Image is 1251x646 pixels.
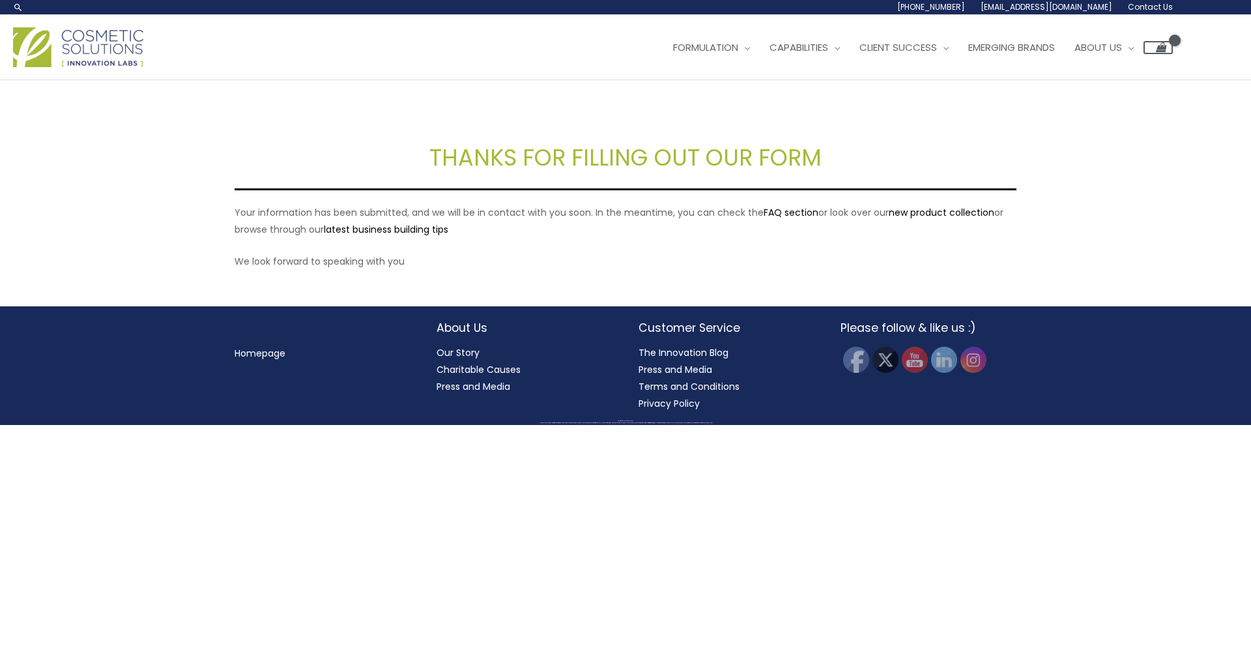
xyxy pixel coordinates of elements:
h2: About Us [437,319,612,336]
a: Press and Media [639,363,712,376]
nav: Menu [235,345,410,362]
nav: About Us [437,344,612,395]
a: new product collection [889,206,994,219]
nav: Site Navigation [654,28,1173,67]
a: Press and Media [437,380,510,393]
a: View Shopping Cart, empty [1143,41,1173,54]
span: Client Success [859,40,937,54]
a: Search icon link [13,2,23,12]
h2: Please follow & like us :) [841,319,1016,336]
img: Twitter [872,347,899,373]
a: latest business building tips [324,223,448,236]
h2: THANKS FOR FILLING OUT OUR FORM [235,143,1016,173]
a: The Innovation Blog [639,346,728,359]
h2: Customer Service [639,319,814,336]
span: Formulation [673,40,738,54]
div: All material on this Website, including design, text, images, logos and sounds, are owned by Cosm... [23,422,1228,424]
a: About Us [1065,28,1143,67]
span: [PHONE_NUMBER] [897,1,965,12]
img: Cosmetic Solutions Logo [13,27,143,67]
a: Homepage [235,347,285,360]
span: Cosmetic Solutions [625,420,633,421]
p: Your information has been submitted, and we will be in contact with you soon. In the meantime, yo... [235,204,1016,238]
nav: Customer Service [639,344,814,412]
span: [EMAIL_ADDRESS][DOMAIN_NAME] [981,1,1112,12]
a: Emerging Brands [958,28,1065,67]
a: FAQ section [764,206,818,219]
span: Emerging Brands [968,40,1055,54]
a: Privacy Policy [639,397,700,410]
p: We look forward to speaking with you [235,253,1016,270]
img: Facebook [843,347,869,373]
a: Client Success [850,28,958,67]
div: Copyright © 2025 [23,420,1228,422]
a: Capabilities [760,28,850,67]
a: Charitable Causes [437,363,521,376]
a: Our Story [437,346,480,359]
span: Contact Us [1128,1,1173,12]
a: Formulation [663,28,760,67]
span: Capabilities [769,40,828,54]
span: About Us [1074,40,1122,54]
a: Terms and Conditions [639,380,740,393]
